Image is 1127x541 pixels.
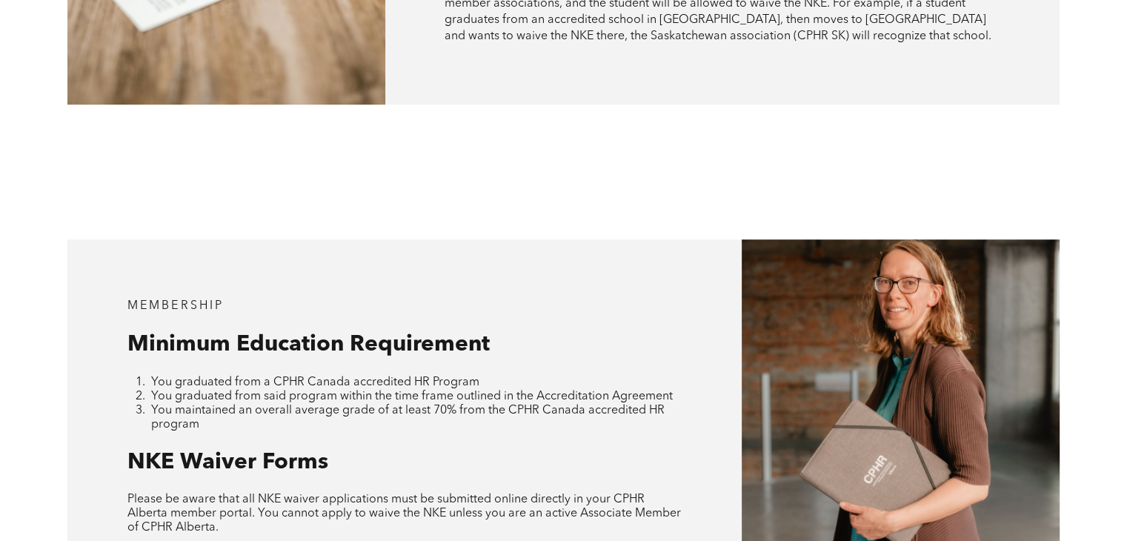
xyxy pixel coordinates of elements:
[127,300,225,312] span: MEMBERSHIP
[127,451,328,474] span: NKE Waiver Forms
[151,405,665,431] span: You maintained an overall average grade of at least 70% from the CPHR Canada accredited HR program
[127,333,490,356] span: Minimum Education Requirement
[127,494,681,534] span: Please be aware that all NKE waiver applications must be submitted online directly in your CPHR A...
[151,376,479,388] span: You graduated from a CPHR Canada accredited HR Program
[151,391,673,402] span: You graduated from said program within the time frame outlined in the Accreditation Agreement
